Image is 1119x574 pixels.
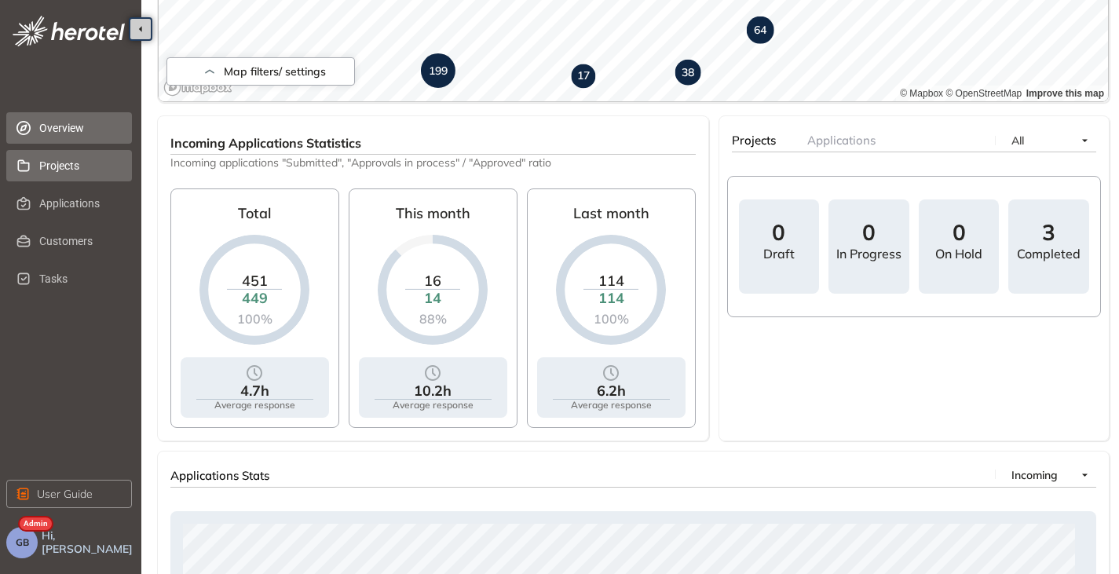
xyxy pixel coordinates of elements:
[166,57,355,86] button: Map filters/ settings
[900,88,943,99] a: Mapbox
[224,65,326,79] span: Map filters/ settings
[39,225,119,257] span: Customers
[836,247,901,261] div: In progress
[396,199,470,235] div: This month
[170,155,696,170] span: Incoming applications "Submitted", "Approvals in process" / "Approved" ratio
[227,290,282,307] div: 449
[953,221,966,243] span: 0
[240,382,269,400] div: 4.7h
[772,221,785,243] span: 0
[405,290,460,307] div: 14
[16,537,29,548] span: GB
[754,23,766,37] strong: 64
[6,527,38,558] button: GB
[39,112,119,144] span: Overview
[583,272,638,289] div: 114
[945,88,1022,99] a: OpenStreetMap
[1011,133,1024,148] span: All
[13,16,125,46] img: logo
[807,133,876,148] span: Applications
[37,485,93,503] span: User Guide
[42,529,135,556] span: Hi, [PERSON_NAME]
[227,311,282,326] div: 100%
[39,263,119,294] span: Tasks
[227,272,282,289] div: 451
[214,400,295,411] div: Average response
[862,221,876,243] span: 0
[39,150,119,181] span: Projects
[1017,247,1081,261] div: Completed
[429,64,448,78] strong: 199
[405,272,460,289] div: 16
[675,60,701,86] div: Map marker
[597,382,626,400] div: 6.2h
[571,400,652,411] div: Average response
[583,290,638,307] div: 114
[238,199,271,235] div: Total
[573,199,649,235] div: Last month
[163,79,232,97] a: Mapbox logo
[577,69,590,83] strong: 17
[682,65,694,79] strong: 38
[1011,468,1058,482] span: Incoming
[393,400,474,411] div: Average response
[405,311,460,326] div: 88%
[421,53,455,88] div: Map marker
[732,133,776,148] span: Projects
[935,247,982,261] div: On hold
[39,188,119,219] span: Applications
[1042,221,1055,243] span: 3
[763,247,795,261] div: draft
[170,135,361,151] span: Incoming Applications Statistics
[414,382,452,400] div: 10.2h
[1026,88,1104,99] a: Improve this map
[6,480,132,508] button: User Guide
[571,64,595,89] div: Map marker
[170,468,269,483] span: Applications Stats
[583,311,638,326] div: 100%
[747,16,774,44] div: Map marker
